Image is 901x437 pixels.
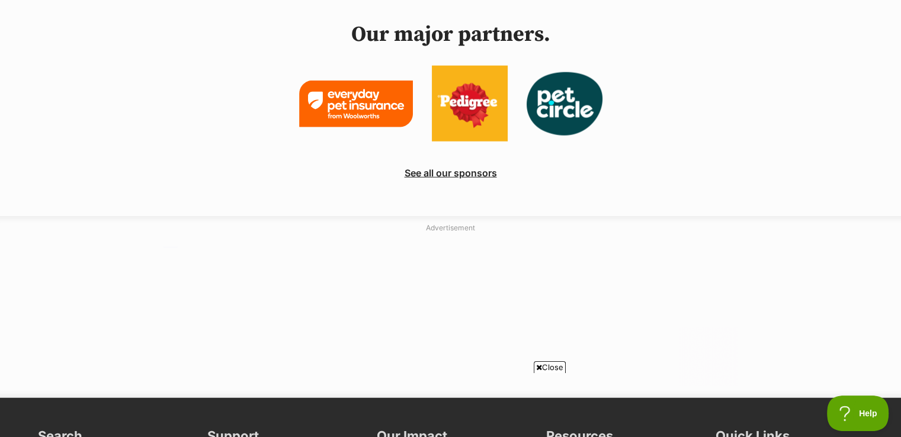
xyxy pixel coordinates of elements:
iframe: Advertisement [163,238,738,386]
a: See all our sponsors [405,167,497,179]
span: Close [534,361,566,373]
iframe: Advertisement [163,378,738,431]
h2: Our major partners. [290,23,612,47]
iframe: Help Scout Beacon - Open [827,396,889,431]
